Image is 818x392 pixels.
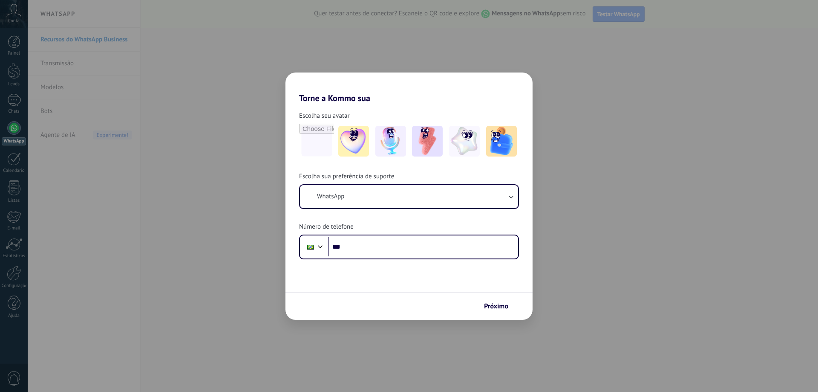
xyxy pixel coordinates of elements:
img: -3.jpeg [412,126,443,157]
span: Escolha seu avatar [299,112,350,120]
img: -2.jpeg [375,126,406,157]
button: Próximo [480,299,520,314]
img: -5.jpeg [486,126,517,157]
img: -4.jpeg [449,126,480,157]
button: WhatsApp [300,185,518,208]
h2: Torne a Kommo sua [285,73,533,103]
div: Brazil: + 55 [302,238,319,256]
span: WhatsApp [317,192,344,201]
span: Próximo [484,303,508,309]
img: -1.jpeg [338,126,369,157]
span: Escolha sua preferência de suporte [299,172,394,181]
span: Número de telefone [299,223,354,231]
